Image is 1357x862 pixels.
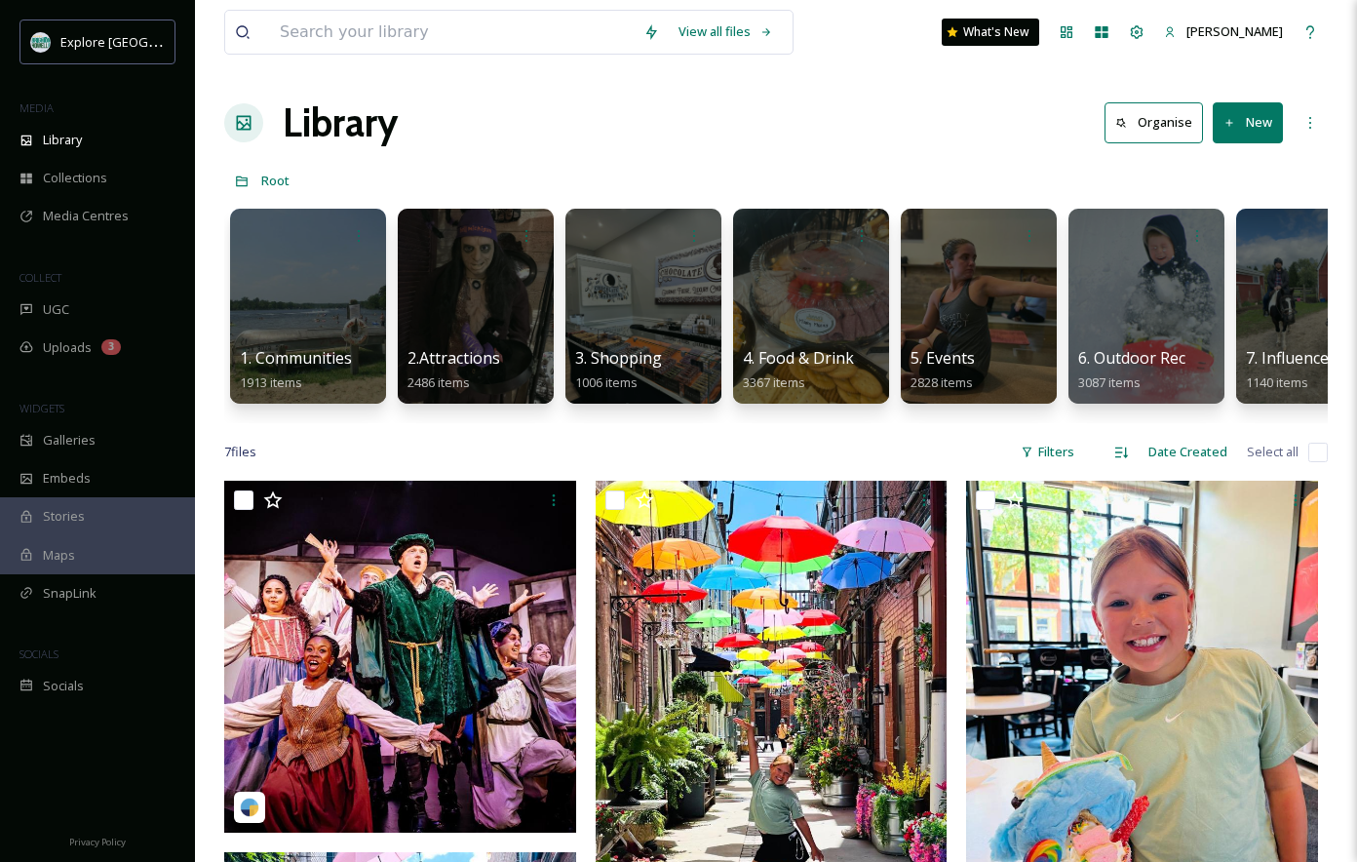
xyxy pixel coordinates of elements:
[1247,443,1299,461] span: Select all
[240,798,259,817] img: snapsea-logo.png
[283,94,398,152] a: Library
[1213,102,1283,142] button: New
[43,431,96,450] span: Galleries
[911,347,975,369] span: 5. Events
[911,373,973,391] span: 2828 items
[1246,347,1343,369] span: 7. Influencers
[1154,13,1293,51] a: [PERSON_NAME]
[43,584,97,603] span: SnapLink
[1078,373,1141,391] span: 3087 items
[575,349,662,391] a: 3. Shopping1006 items
[43,546,75,565] span: Maps
[261,169,290,192] a: Root
[43,169,107,187] span: Collections
[743,373,805,391] span: 3367 items
[1078,347,1185,369] span: 6. Outdoor Rec
[407,373,470,391] span: 2486 items
[407,349,500,391] a: 2.Attractions2486 items
[270,11,634,54] input: Search your library
[43,677,84,695] span: Socials
[19,100,54,115] span: MEDIA
[743,347,854,369] span: 4. Food & Drink
[407,347,500,369] span: 2.Attractions
[1186,22,1283,40] span: [PERSON_NAME]
[575,347,662,369] span: 3. Shopping
[261,172,290,189] span: Root
[1078,349,1185,391] a: 6. Outdoor Rec3087 items
[743,349,854,391] a: 4. Food & Drink3367 items
[575,373,638,391] span: 1006 items
[240,349,352,391] a: 1. Communities1913 items
[43,207,129,225] span: Media Centres
[43,131,82,149] span: Library
[240,347,352,369] span: 1. Communities
[43,300,69,319] span: UGC
[69,829,126,852] a: Privacy Policy
[43,507,85,526] span: Stories
[19,401,64,415] span: WIDGETS
[101,339,121,355] div: 3
[911,349,975,391] a: 5. Events2828 items
[240,373,302,391] span: 1913 items
[1011,433,1084,471] div: Filters
[31,32,51,52] img: 67e7af72-b6c8-455a-acf8-98e6fe1b68aa.avif
[19,270,61,285] span: COLLECT
[1139,433,1237,471] div: Date Created
[1105,102,1203,142] button: Organise
[1246,349,1343,391] a: 7. Influencers1140 items
[43,338,92,357] span: Uploads
[224,443,256,461] span: 7 file s
[19,646,58,661] span: SOCIALS
[1246,373,1308,391] span: 1140 items
[942,19,1039,46] a: What's New
[669,13,783,51] a: View all files
[1105,102,1213,142] a: Organise
[43,469,91,488] span: Embeds
[224,481,576,833] img: autumnsierraxo-2143642.jpg
[60,32,329,51] span: Explore [GEOGRAPHIC_DATA][PERSON_NAME]
[69,836,126,848] span: Privacy Policy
